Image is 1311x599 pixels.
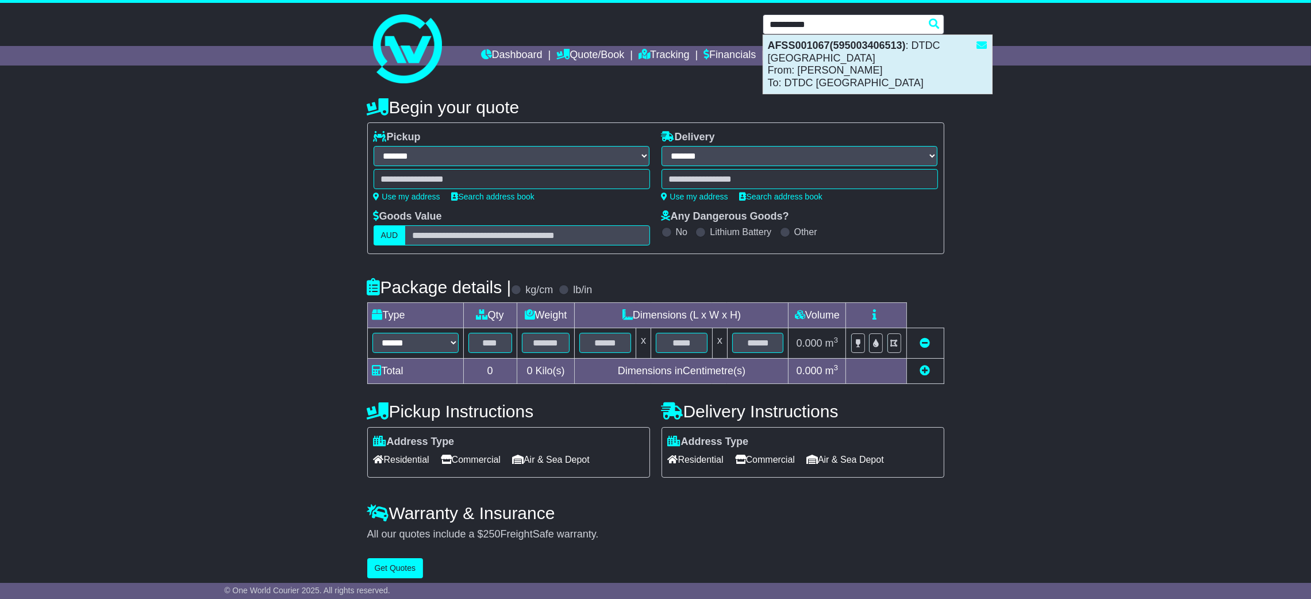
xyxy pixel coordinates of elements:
[441,451,501,469] span: Commercial
[794,226,817,237] label: Other
[735,451,795,469] span: Commercial
[556,46,624,66] a: Quote/Book
[374,131,421,144] label: Pickup
[367,278,512,297] h4: Package details |
[452,192,535,201] a: Search address book
[662,402,944,421] h4: Delivery Instructions
[517,358,575,383] td: Kilo(s)
[825,337,839,349] span: m
[463,303,517,328] td: Qty
[668,436,749,448] label: Address Type
[374,192,440,201] a: Use my address
[367,402,650,421] h4: Pickup Instructions
[834,336,839,344] sup: 3
[920,337,931,349] a: Remove this item
[920,365,931,377] a: Add new item
[367,528,944,541] div: All our quotes include a $ FreightSafe warranty.
[797,365,822,377] span: 0.000
[526,365,532,377] span: 0
[806,451,884,469] span: Air & Sea Depot
[367,303,463,328] td: Type
[481,46,543,66] a: Dashboard
[639,46,689,66] a: Tracking
[367,504,944,523] h4: Warranty & Insurance
[525,284,553,297] label: kg/cm
[367,558,424,578] button: Get Quotes
[662,192,728,201] a: Use my address
[463,358,517,383] td: 0
[374,436,455,448] label: Address Type
[763,35,992,94] div: : DTDC [GEOGRAPHIC_DATA] From: [PERSON_NAME] To: DTDC [GEOGRAPHIC_DATA]
[797,337,822,349] span: 0.000
[573,284,592,297] label: lb/in
[575,358,789,383] td: Dimensions in Centimetre(s)
[374,225,406,245] label: AUD
[712,328,727,358] td: x
[483,528,501,540] span: 250
[575,303,789,328] td: Dimensions (L x W x H)
[224,586,390,595] span: © One World Courier 2025. All rights reserved.
[789,303,846,328] td: Volume
[703,46,756,66] a: Financials
[710,226,771,237] label: Lithium Battery
[374,451,429,469] span: Residential
[512,451,590,469] span: Air & Sea Depot
[662,131,715,144] label: Delivery
[662,210,789,223] label: Any Dangerous Goods?
[668,451,724,469] span: Residential
[834,363,839,372] sup: 3
[374,210,442,223] label: Goods Value
[825,365,839,377] span: m
[676,226,687,237] label: No
[517,303,575,328] td: Weight
[740,192,822,201] a: Search address book
[636,328,651,358] td: x
[367,98,944,117] h4: Begin your quote
[768,40,906,51] strong: AFSS001067(595003406513)
[367,358,463,383] td: Total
